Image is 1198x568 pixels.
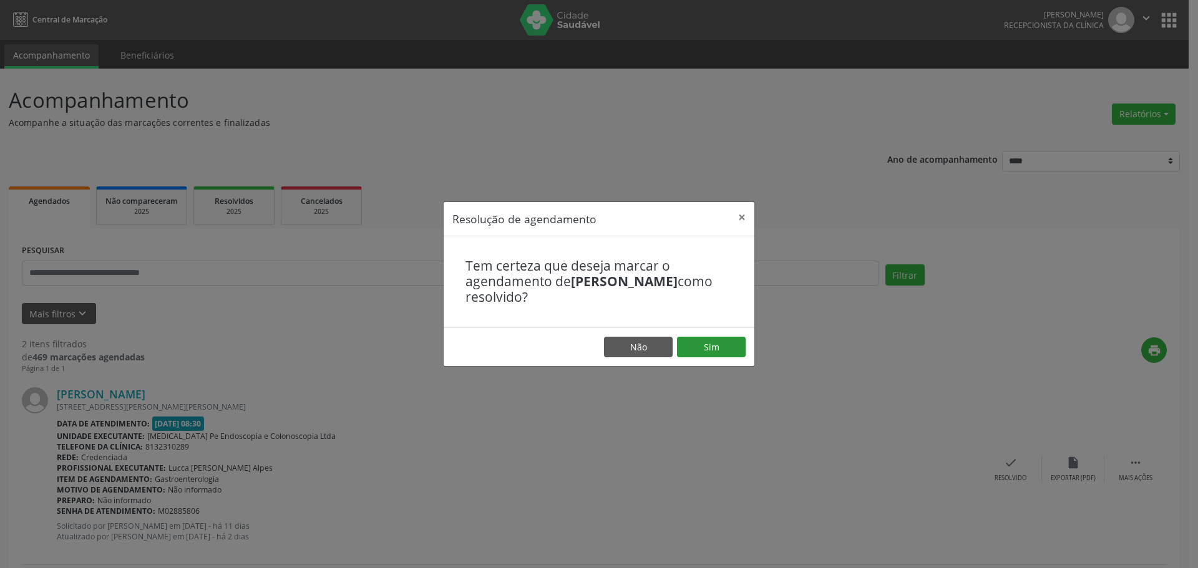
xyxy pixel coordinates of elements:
[729,202,754,233] button: Close
[571,272,678,290] b: [PERSON_NAME]
[465,258,733,306] h4: Tem certeza que deseja marcar o agendamento de como resolvido?
[452,211,597,227] h5: Resolução de agendamento
[677,337,746,358] button: Sim
[604,337,673,358] button: Não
